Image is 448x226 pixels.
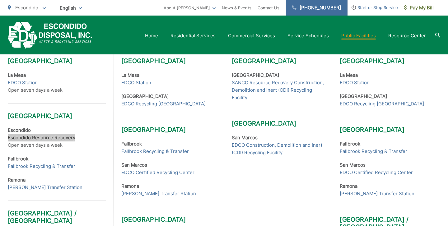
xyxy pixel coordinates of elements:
[340,57,440,65] h3: [GEOGRAPHIC_DATA]
[121,141,142,147] strong: Fallbrook
[121,162,147,168] strong: San Marcos
[8,134,75,141] a: Escondido Resource Recovery
[8,201,106,224] h3: [GEOGRAPHIC_DATA] / [GEOGRAPHIC_DATA]
[121,183,139,189] strong: Ramona
[222,4,251,12] a: News & Events
[164,4,216,12] a: About [PERSON_NAME]
[8,177,26,183] strong: Ramona
[8,156,28,162] strong: Fallbrook
[145,32,158,39] a: Home
[340,169,413,176] a: EDCO Certified Recycling Center
[340,100,424,108] a: EDCO Recycling [GEOGRAPHIC_DATA]
[121,93,169,99] strong: [GEOGRAPHIC_DATA]
[8,127,31,133] strong: Escondido
[404,4,434,12] span: Pay My Bill
[258,4,279,12] a: Contact Us
[8,127,106,149] p: Open seven days a week
[121,79,151,86] a: EDCO Station
[340,148,407,155] a: Fallbrook Recycling & Transfer
[340,72,358,78] strong: La Mesa
[228,32,275,39] a: Commercial Services
[121,100,206,108] a: EDCO Recycling [GEOGRAPHIC_DATA]
[340,117,440,133] h3: [GEOGRAPHIC_DATA]
[8,57,106,65] h3: [GEOGRAPHIC_DATA]
[388,32,426,39] a: Resource Center
[121,148,189,155] a: Fallbrook Recycling & Transfer
[8,103,106,120] h3: [GEOGRAPHIC_DATA]
[15,5,38,11] span: Escondido
[340,162,366,168] strong: San Marcos
[232,57,324,65] h3: [GEOGRAPHIC_DATA]
[121,117,212,133] h3: [GEOGRAPHIC_DATA]
[8,79,38,86] a: EDCO Station
[8,184,82,191] a: [PERSON_NAME] Transfer Station
[340,183,357,189] strong: Ramona
[121,190,196,197] a: [PERSON_NAME] Transfer Station
[232,141,324,156] a: EDCO Construction, Demolition and Inert (CDI) Recycling Facility
[121,57,212,65] h3: [GEOGRAPHIC_DATA]
[121,72,139,78] strong: La Mesa
[340,79,370,86] a: EDCO Station
[232,111,324,127] h3: [GEOGRAPHIC_DATA]
[55,2,86,13] span: English
[8,72,26,78] strong: La Mesa
[8,22,92,49] a: EDCD logo. Return to the homepage.
[232,135,258,141] strong: San Marcos
[8,71,106,94] p: Open seven days a week
[287,32,329,39] a: Service Schedules
[341,32,376,39] a: Public Facilities
[340,93,387,99] strong: [GEOGRAPHIC_DATA]
[170,32,216,39] a: Residential Services
[340,190,414,197] a: [PERSON_NAME] Transfer Station
[232,79,324,101] a: SANCO Resource Recovery Construction, Demolition and Inert (CDI) Recycling Facility
[121,207,212,223] h3: [GEOGRAPHIC_DATA]
[340,141,360,147] strong: Fallbrook
[8,163,75,170] a: Fallbrook Recycling & Transfer
[121,169,194,176] a: EDCO Certified Recycling Center
[232,72,279,78] strong: [GEOGRAPHIC_DATA]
